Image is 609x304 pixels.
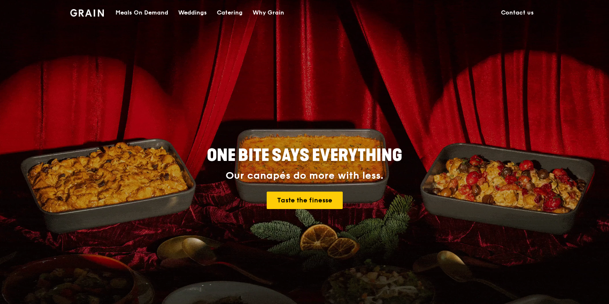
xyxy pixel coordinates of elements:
[248,0,289,25] a: Why Grain
[217,0,243,25] div: Catering
[115,0,168,25] div: Meals On Demand
[70,9,104,17] img: Grain
[178,0,207,25] div: Weddings
[267,192,343,209] a: Taste the finesse
[155,170,454,182] div: Our canapés do more with less.
[173,0,212,25] a: Weddings
[207,146,402,165] span: ONE BITE SAYS EVERYTHING
[212,0,248,25] a: Catering
[496,0,539,25] a: Contact us
[253,0,284,25] div: Why Grain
